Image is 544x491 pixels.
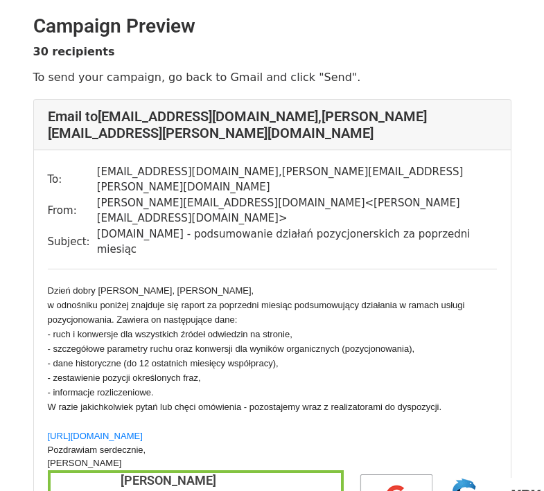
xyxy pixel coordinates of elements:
[33,70,511,84] p: To send your campaign, go back to Gmail and click "Send".
[48,431,143,441] a: [URL][DOMAIN_NAME]
[48,226,97,258] td: Subject:
[97,226,497,258] td: [DOMAIN_NAME] - podsumowanie działań pozycjonerskich za poprzedni miesiąc
[33,45,115,58] strong: 30 recipients
[48,164,97,195] td: To:
[97,195,497,226] td: [PERSON_NAME][EMAIL_ADDRESS][DOMAIN_NAME] < [PERSON_NAME][EMAIL_ADDRESS][DOMAIN_NAME] >
[48,285,465,441] font: Dzień dobry [PERSON_NAME], [PERSON_NAME], w odnośniku poniżej znajduje się raport za poprzedni mi...
[97,164,497,195] td: [EMAIL_ADDRESS][DOMAIN_NAME] , [PERSON_NAME][EMAIL_ADDRESS][PERSON_NAME][DOMAIN_NAME]
[33,15,511,38] h2: Campaign Preview
[48,108,497,141] h4: Email to [EMAIL_ADDRESS][DOMAIN_NAME] , [PERSON_NAME][EMAIL_ADDRESS][PERSON_NAME][DOMAIN_NAME]
[121,473,341,488] h2: [PERSON_NAME]
[48,195,97,226] td: From:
